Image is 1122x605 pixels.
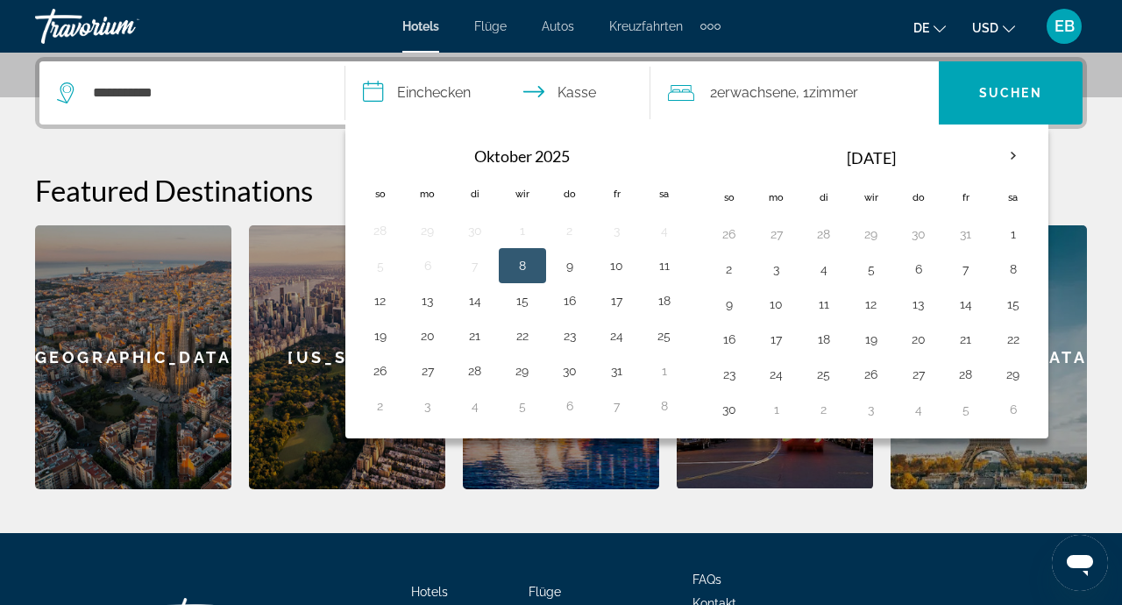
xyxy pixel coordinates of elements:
button: Tag 1 [999,222,1027,246]
button: Tag 7 [603,394,631,418]
button: Tag 6 [999,397,1027,422]
button: Tag 17 [603,288,631,313]
button: Tag 28 [810,222,838,246]
button: Tag 16 [715,327,743,352]
button: Tag 8 [999,257,1027,281]
table: Rechtes Kalenderraster [706,136,1037,427]
button: Tag 28 [952,362,980,387]
div: [GEOGRAPHIC_DATA] [35,225,231,489]
button: Tag 6 [414,253,442,278]
button: Reisende: 2 Erwachsene, 0 Kinder [650,61,939,125]
button: Tag 26 [366,359,394,383]
button: Tag 21 [952,327,980,352]
button: Tag 11 [810,292,838,317]
button: Tag 14 [952,292,980,317]
button: Tag 12 [857,292,885,317]
button: Tag 25 [650,324,678,348]
button: Tag 30 [715,397,743,422]
font: Erwachsene [717,84,796,101]
button: Tag 24 [763,362,791,387]
button: Tag 22 [999,327,1027,352]
a: Flüge [474,19,507,33]
button: Tag 20 [414,324,442,348]
button: Tag 9 [715,292,743,317]
font: , 1 [796,84,809,101]
button: Wählen Sie ein Check-in- und Check-out-Datum [345,61,651,125]
button: Tag 6 [905,257,933,281]
button: Tag 4 [905,397,933,422]
button: Tag 27 [905,362,933,387]
button: Tag 3 [857,397,885,422]
h2: Featured Destinations [35,173,1087,208]
button: Tag 31 [603,359,631,383]
button: Tag 2 [810,397,838,422]
font: 2 [710,84,717,101]
a: Barcelona[GEOGRAPHIC_DATA] [35,225,231,489]
button: Tag 19 [857,327,885,352]
button: Tag 29 [999,362,1027,387]
button: Tag 21 [461,324,489,348]
button: Zusätzliche Navigationselemente [700,12,721,40]
button: Tag 2 [556,218,584,243]
button: Tag 15 [508,288,536,313]
font: EB [1055,17,1075,35]
button: Tag 30 [905,222,933,246]
button: Tag 5 [857,257,885,281]
button: Tag 18 [650,288,678,313]
button: Tag 15 [999,292,1027,317]
a: Hotels [411,585,448,599]
font: USD [972,21,998,35]
a: Hotels [402,19,439,33]
font: de [913,21,929,35]
a: Kreuzfahrten [609,19,683,33]
button: Tag 30 [461,218,489,243]
a: Flüge [529,585,561,599]
button: Tag 10 [603,253,631,278]
button: Tag 13 [414,288,442,313]
a: FAQs [692,573,721,587]
button: Tag 16 [556,288,584,313]
button: Sprache ändern [913,15,946,40]
button: Tag 14 [461,288,489,313]
button: Tag 1 [763,397,791,422]
button: Suchen [939,61,1083,125]
font: Zimmer [809,84,858,101]
button: Tag 4 [650,218,678,243]
button: Nächsten Monat [990,136,1037,176]
button: Benutzermenü [1041,8,1087,45]
button: Tag 30 [556,359,584,383]
button: Tag 8 [508,253,536,278]
button: Tag 10 [763,292,791,317]
font: [DATE] [847,148,896,167]
a: Autos [542,19,574,33]
button: Tag 7 [461,253,489,278]
font: Suchen [979,86,1042,100]
button: Tag 28 [461,359,489,383]
button: Tag 2 [715,257,743,281]
button: Tag 29 [508,359,536,383]
button: Tag 20 [905,327,933,352]
button: Tag 2 [366,394,394,418]
button: Tag 27 [763,222,791,246]
button: Tag 23 [556,324,584,348]
button: Tag 1 [508,218,536,243]
button: Tag 11 [650,253,678,278]
button: Tag 5 [952,397,980,422]
button: Tag 13 [905,292,933,317]
button: Tag 3 [603,218,631,243]
button: Tag 1 [650,359,678,383]
a: New York[US_STATE] [249,225,445,489]
button: Tag 4 [810,257,838,281]
font: Oktober 2025 [474,146,570,166]
button: Tag 27 [414,359,442,383]
button: Tag 5 [508,394,536,418]
button: Tag 24 [603,324,631,348]
button: Tag 18 [810,327,838,352]
button: Tag 3 [414,394,442,418]
button: Tag 4 [461,394,489,418]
